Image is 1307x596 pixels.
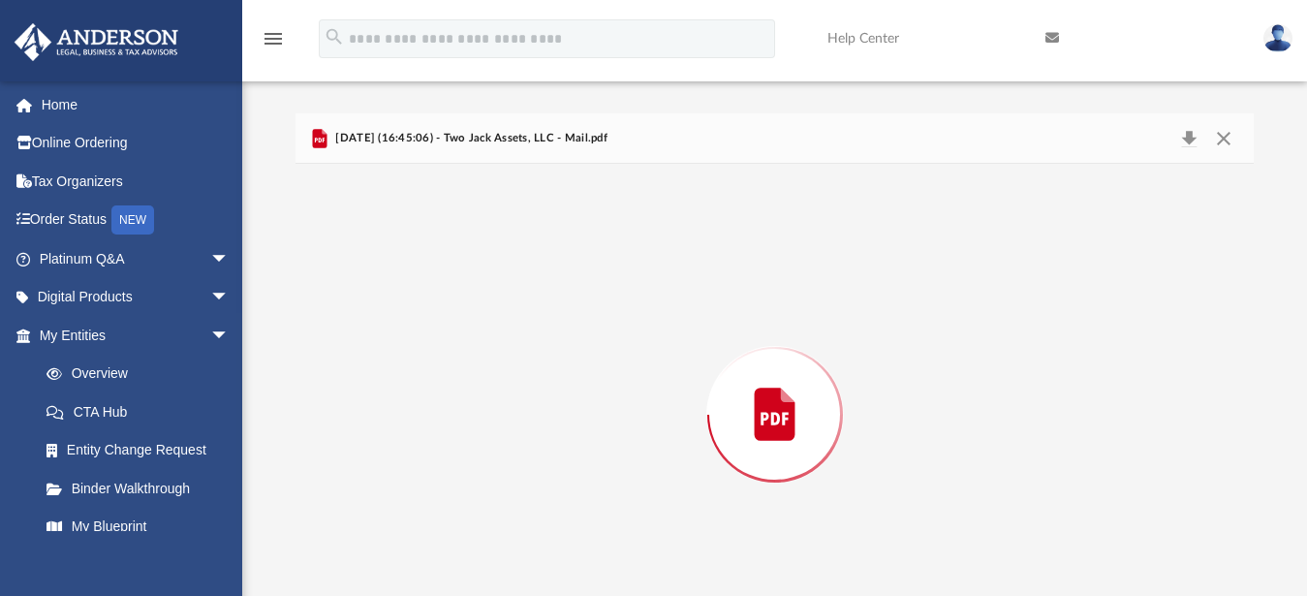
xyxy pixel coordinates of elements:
[14,239,259,278] a: Platinum Q&Aarrow_drop_down
[1206,125,1241,152] button: Close
[262,37,285,50] a: menu
[210,278,249,318] span: arrow_drop_down
[331,130,607,147] span: [DATE] (16:45:06) - Two Jack Assets, LLC - Mail.pdf
[9,23,184,61] img: Anderson Advisors Platinum Portal
[210,316,249,356] span: arrow_drop_down
[324,26,345,47] i: search
[14,162,259,201] a: Tax Organizers
[14,85,259,124] a: Home
[111,205,154,235] div: NEW
[14,316,259,355] a: My Entitiesarrow_drop_down
[14,278,259,317] a: Digital Productsarrow_drop_down
[14,201,259,240] a: Order StatusNEW
[1263,24,1292,52] img: User Pic
[27,469,259,508] a: Binder Walkthrough
[27,431,259,470] a: Entity Change Request
[210,239,249,279] span: arrow_drop_down
[27,508,249,547] a: My Blueprint
[27,355,259,393] a: Overview
[14,124,259,163] a: Online Ordering
[262,27,285,50] i: menu
[27,392,259,431] a: CTA Hub
[1171,125,1206,152] button: Download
